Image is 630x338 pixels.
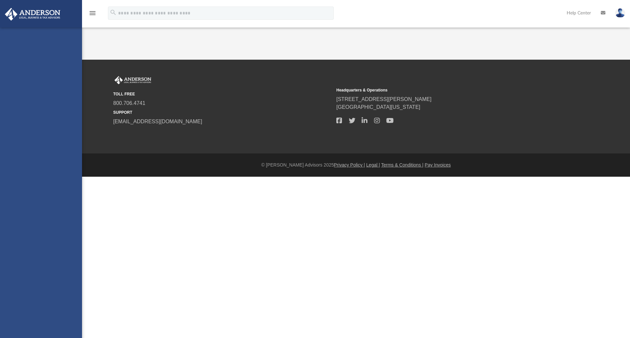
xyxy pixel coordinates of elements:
a: Privacy Policy | [334,162,365,168]
a: [STREET_ADDRESS][PERSON_NAME] [336,96,431,102]
a: [GEOGRAPHIC_DATA][US_STATE] [336,104,420,110]
a: Legal | [366,162,380,168]
img: User Pic [615,8,625,18]
div: © [PERSON_NAME] Advisors 2025 [82,162,630,169]
a: Pay Invoices [425,162,451,168]
a: 800.706.4741 [113,100,145,106]
a: Terms & Conditions | [381,162,424,168]
small: TOLL FREE [113,91,332,97]
img: Anderson Advisors Platinum Portal [113,76,153,85]
small: Headquarters & Operations [336,87,555,93]
img: Anderson Advisors Platinum Portal [3,8,62,21]
i: menu [89,9,96,17]
i: search [110,9,117,16]
small: SUPPORT [113,109,332,115]
a: menu [89,12,96,17]
a: [EMAIL_ADDRESS][DOMAIN_NAME] [113,119,202,124]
